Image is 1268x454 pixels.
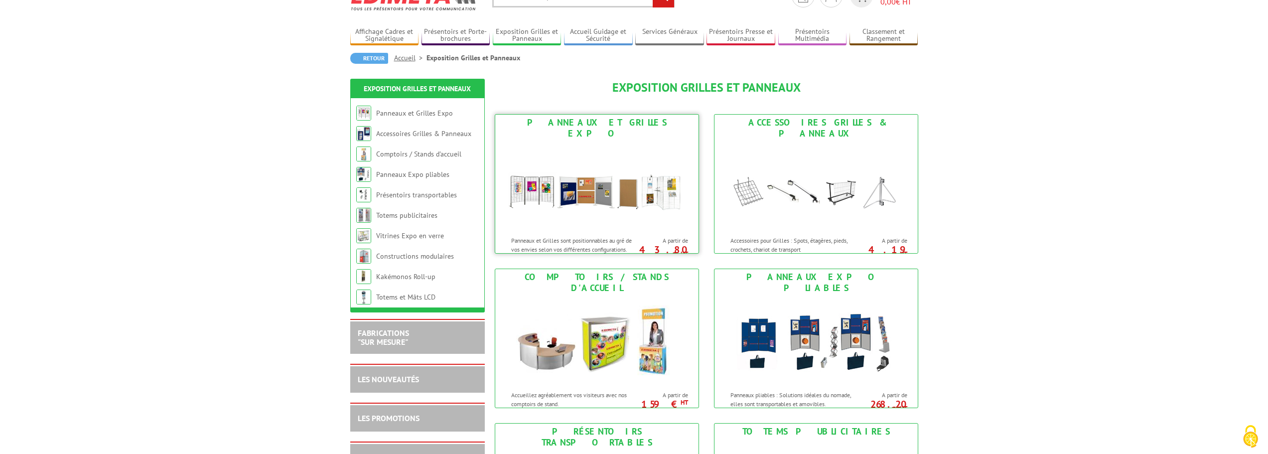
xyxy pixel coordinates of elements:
[376,252,454,261] a: Constructions modulaires
[493,27,562,44] a: Exposition Grilles et Panneaux
[356,228,371,243] img: Vitrines Expo en verre
[511,236,635,253] p: Panneaux et Grilles sont positionnables au gré de vos envies selon vos différentes configurations.
[681,398,688,407] sup: HT
[376,231,444,240] a: Vitrines Expo en verre
[717,117,915,139] div: Accessoires Grilles & Panneaux
[717,426,915,437] div: Totems publicitaires
[724,142,908,231] img: Accessoires Grilles & Panneaux
[505,142,689,231] img: Panneaux et Grilles Expo
[350,27,419,44] a: Affichage Cadres et Signalétique
[714,114,918,254] a: Accessoires Grilles & Panneaux Accessoires Grilles & Panneaux Accessoires pour Grilles : Spots, é...
[358,413,420,423] a: LES PROMOTIONS
[730,391,854,408] p: Panneaux pliables : Solutions idéales du nomade, elles sont transportables et amovibles.
[498,117,696,139] div: Panneaux et Grilles Expo
[851,247,907,259] p: 4.19 €
[635,27,704,44] a: Services Généraux
[632,401,688,407] p: 159 €
[376,170,449,179] a: Panneaux Expo pliables
[717,272,915,294] div: Panneaux Expo pliables
[376,109,453,118] a: Panneaux et Grilles Expo
[900,250,907,258] sup: HT
[706,27,775,44] a: Présentoirs Presse et Journaux
[376,211,437,220] a: Totems publicitaires
[1233,420,1268,454] button: Cookies (fenêtre modale)
[356,208,371,223] img: Totems publicitaires
[376,272,435,281] a: Kakémonos Roll-up
[356,167,371,182] img: Panneaux Expo pliables
[364,84,471,93] a: Exposition Grilles et Panneaux
[900,404,907,413] sup: HT
[356,147,371,161] img: Comptoirs / Stands d'accueil
[849,27,918,44] a: Classement et Rangement
[778,27,847,44] a: Présentoirs Multimédia
[505,296,689,386] img: Comptoirs / Stands d'accueil
[632,247,688,259] p: 43.80 €
[356,290,371,304] img: Totems et Mâts LCD
[358,328,409,347] a: FABRICATIONS"Sur Mesure"
[356,187,371,202] img: Présentoirs transportables
[564,27,633,44] a: Accueil Guidage et Sécurité
[394,53,426,62] a: Accueil
[714,269,918,408] a: Panneaux Expo pliables Panneaux Expo pliables Panneaux pliables : Solutions idéales du nomade, el...
[851,401,907,413] p: 268.20 €
[498,272,696,294] div: Comptoirs / Stands d'accueil
[495,269,699,408] a: Comptoirs / Stands d'accueil Comptoirs / Stands d'accueil Accueillez agréablement vos visiteurs a...
[358,374,419,384] a: LES NOUVEAUTÉS
[376,293,435,302] a: Totems et Mâts LCD
[426,53,520,63] li: Exposition Grilles et Panneaux
[356,269,371,284] img: Kakémonos Roll-up
[681,250,688,258] sup: HT
[356,106,371,121] img: Panneaux et Grilles Expo
[1238,424,1263,449] img: Cookies (fenêtre modale)
[724,296,908,386] img: Panneaux Expo pliables
[376,129,471,138] a: Accessoires Grilles & Panneaux
[350,53,388,64] a: Retour
[856,237,907,245] span: A partir de
[495,81,918,94] h1: Exposition Grilles et Panneaux
[637,391,688,399] span: A partir de
[376,150,461,158] a: Comptoirs / Stands d'accueil
[356,249,371,264] img: Constructions modulaires
[637,237,688,245] span: A partir de
[356,126,371,141] img: Accessoires Grilles & Panneaux
[730,236,854,253] p: Accessoires pour Grilles : Spots, étagères, pieds, crochets, chariot de transport
[495,114,699,254] a: Panneaux et Grilles Expo Panneaux et Grilles Expo Panneaux et Grilles sont positionnables au gré ...
[498,426,696,448] div: Présentoirs transportables
[376,190,457,199] a: Présentoirs transportables
[856,391,907,399] span: A partir de
[422,27,490,44] a: Présentoirs et Porte-brochures
[511,391,635,408] p: Accueillez agréablement vos visiteurs avec nos comptoirs de stand.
